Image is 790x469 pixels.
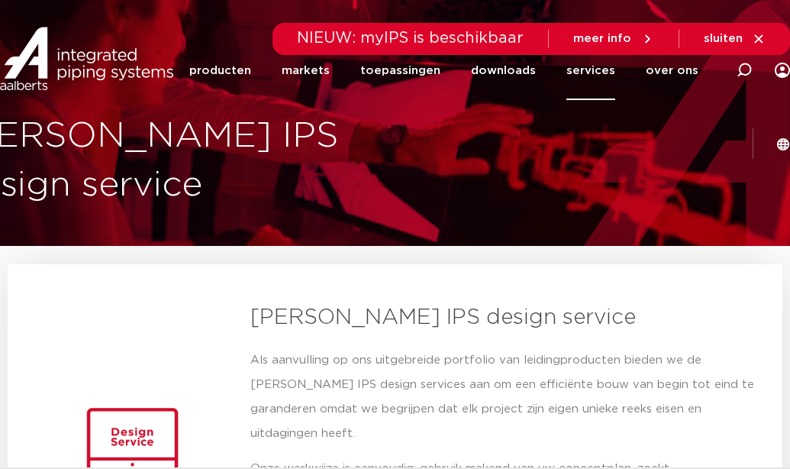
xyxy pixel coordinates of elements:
a: sluiten [704,32,766,46]
a: downloads [471,41,536,100]
h3: [PERSON_NAME] IPS design service [250,302,769,333]
a: producten [189,41,251,100]
div: my IPS [775,53,790,87]
a: meer info [573,32,654,46]
a: over ons [646,41,698,100]
a: services [566,41,615,100]
a: toepassingen [360,41,440,100]
a: markets [282,41,330,100]
span: meer info [573,33,631,44]
span: NIEUW: myIPS is beschikbaar [297,31,524,46]
nav: Menu [189,41,698,100]
span: sluiten [704,33,743,44]
p: Als aanvulling op ons uitgebreide portfolio van leidingproducten bieden we de [PERSON_NAME] IPS d... [250,348,769,446]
